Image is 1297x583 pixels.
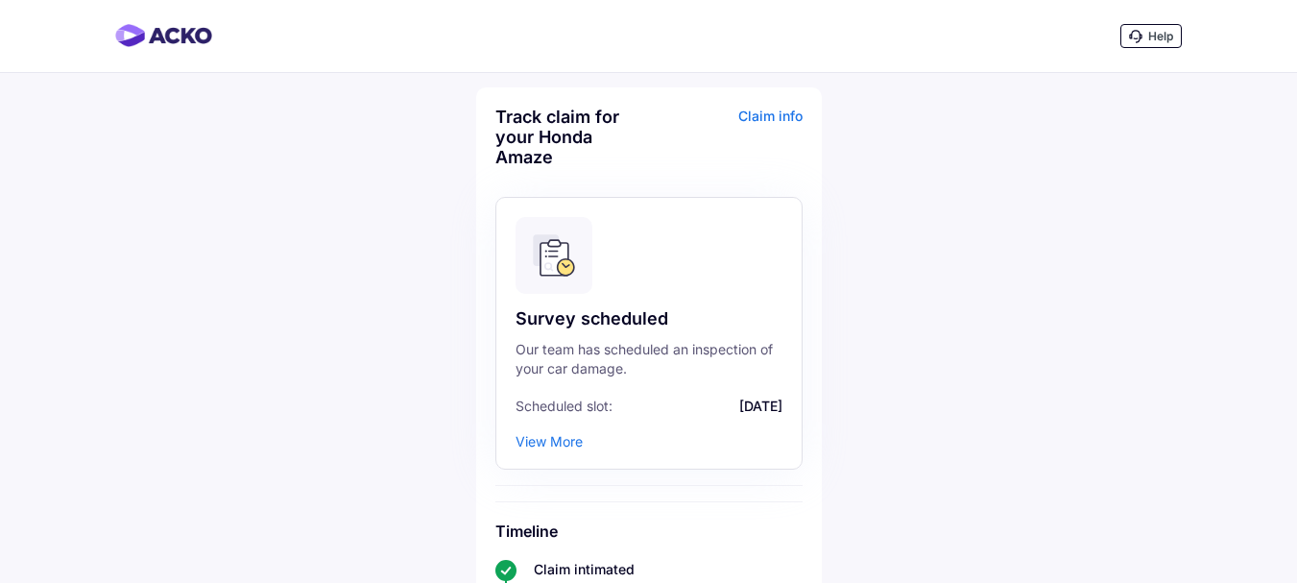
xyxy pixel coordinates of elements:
[516,307,782,330] div: Survey scheduled
[516,398,612,414] span: Scheduled slot:
[617,398,782,414] span: [DATE]
[1148,29,1173,43] span: Help
[654,107,803,182] div: Claim info
[495,107,644,167] div: Track claim for your Honda Amaze
[495,522,803,541] h6: Timeline
[516,340,782,378] div: Our team has scheduled an inspection of your car damage.
[516,433,583,449] div: View More
[115,24,212,47] img: horizontal-gradient.png
[534,560,803,579] div: Claim intimated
